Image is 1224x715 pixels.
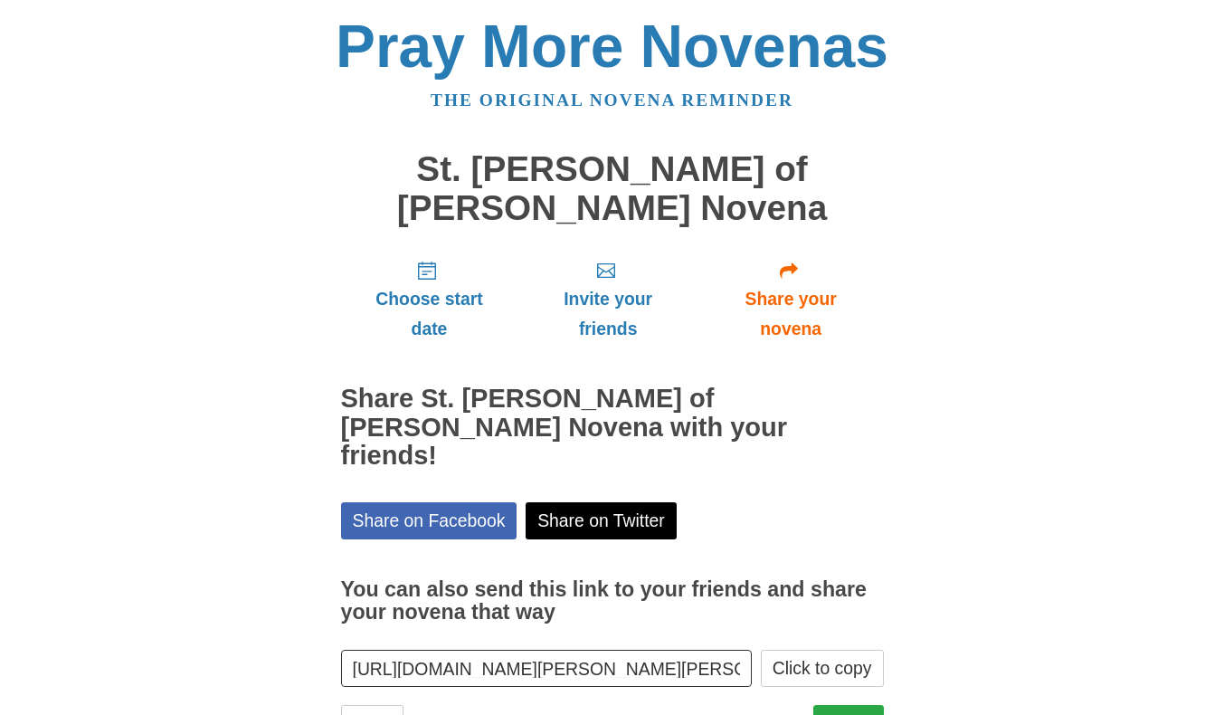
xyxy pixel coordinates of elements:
[698,245,884,353] a: Share your novena
[526,502,677,539] a: Share on Twitter
[716,284,866,344] span: Share your novena
[341,245,518,353] a: Choose start date
[341,385,884,472] h2: Share St. [PERSON_NAME] of [PERSON_NAME] Novena with your friends!
[359,284,500,344] span: Choose start date
[431,91,793,110] a: The original novena reminder
[761,650,884,687] button: Click to copy
[517,245,697,353] a: Invite your friends
[341,150,884,227] h1: St. [PERSON_NAME] of [PERSON_NAME] Novena
[336,13,888,80] a: Pray More Novenas
[341,502,517,539] a: Share on Facebook
[341,578,884,624] h3: You can also send this link to your friends and share your novena that way
[536,284,679,344] span: Invite your friends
